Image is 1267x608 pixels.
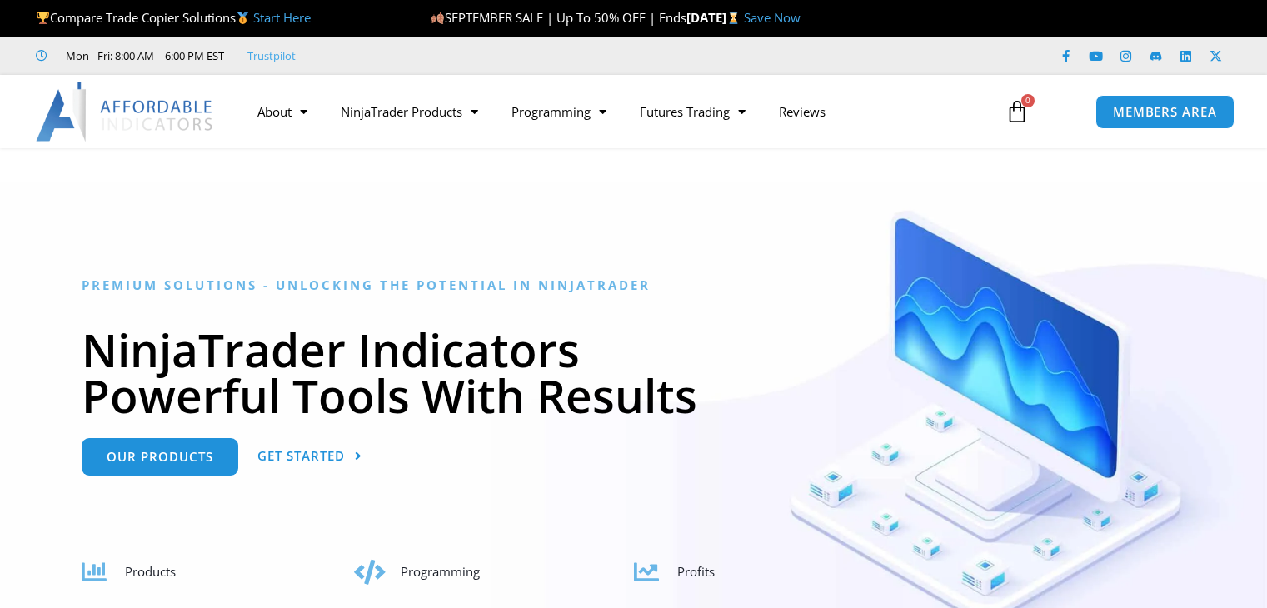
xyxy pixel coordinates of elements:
span: Products [125,563,176,580]
a: 0 [980,87,1054,136]
a: NinjaTrader Products [324,92,495,131]
h1: NinjaTrader Indicators Powerful Tools With Results [82,326,1185,418]
a: Reviews [762,92,842,131]
a: Get Started [257,438,362,476]
span: Mon - Fri: 8:00 AM – 6:00 PM EST [62,46,224,66]
span: Get Started [257,450,345,462]
h6: Premium Solutions - Unlocking the Potential in NinjaTrader [82,277,1185,293]
strong: [DATE] [686,9,744,26]
a: Trustpilot [247,46,296,66]
span: Programming [401,563,480,580]
img: 🍂 [431,12,444,24]
span: Our Products [107,451,213,463]
span: Compare Trade Copier Solutions [36,9,311,26]
span: Profits [677,563,715,580]
a: Programming [495,92,623,131]
img: LogoAI | Affordable Indicators – NinjaTrader [36,82,215,142]
a: Our Products [82,438,238,476]
a: MEMBERS AREA [1095,95,1235,129]
a: About [241,92,324,131]
img: 🥇 [237,12,249,24]
a: Start Here [253,9,311,26]
span: 0 [1021,94,1035,107]
img: 🏆 [37,12,49,24]
a: Futures Trading [623,92,762,131]
nav: Menu [241,92,989,131]
span: SEPTEMBER SALE | Up To 50% OFF | Ends [431,9,686,26]
a: Save Now [744,9,801,26]
img: ⌛ [727,12,740,24]
span: MEMBERS AREA [1113,106,1217,118]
